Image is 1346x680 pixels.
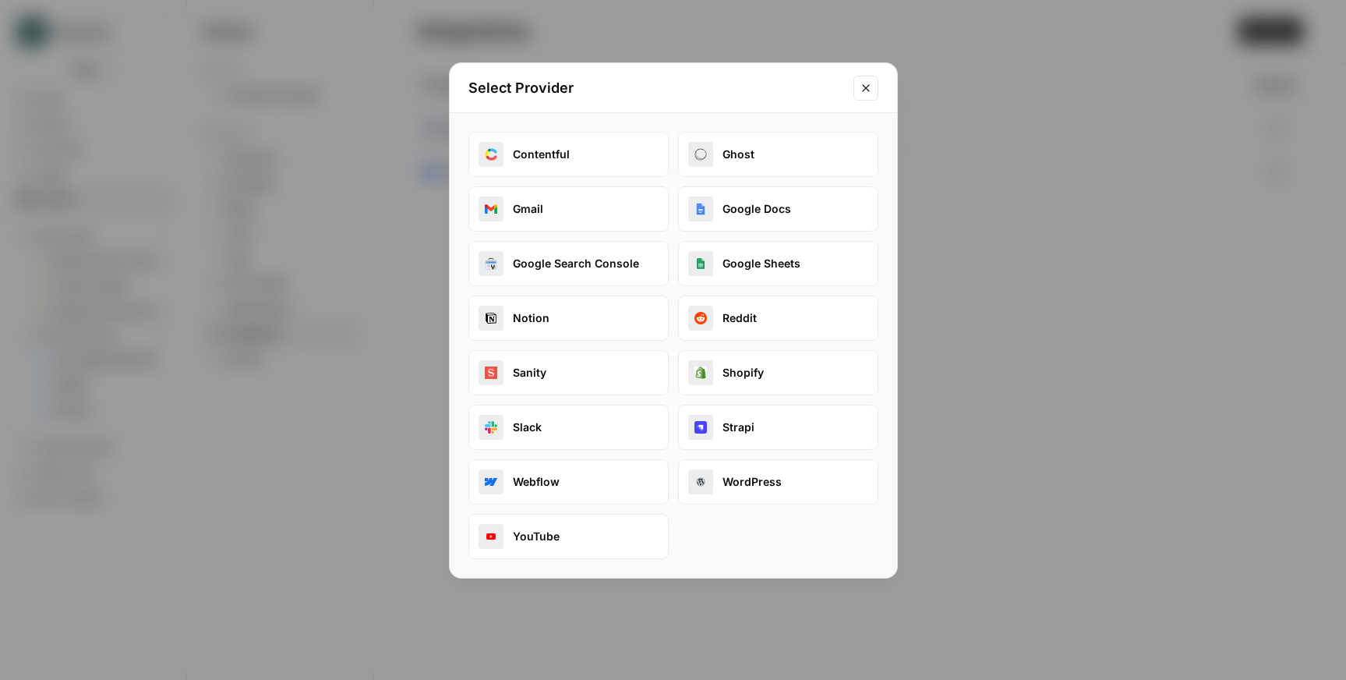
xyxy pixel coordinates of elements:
[678,186,878,232] button: google_docsGoogle Docs
[853,76,878,101] button: Close modal
[468,77,844,99] h2: Select Provider
[694,148,707,161] img: ghost
[485,530,497,543] img: youtube
[485,148,497,161] img: contentful
[694,421,707,434] img: strapi
[678,241,878,286] button: google_sheetsGoogle Sheets
[468,405,669,450] button: slackSlack
[485,203,497,215] img: gmail
[485,367,497,379] img: sanity
[468,514,669,559] button: youtubeYouTube
[468,459,669,505] button: webflow_oauthWebflow
[678,405,878,450] button: strapiStrapi
[694,257,707,270] img: google_sheets
[678,459,878,505] button: wordpressWordPress
[678,132,878,177] button: ghostGhost
[468,186,669,232] button: gmailGmail
[468,132,669,177] button: contentfulContentful
[468,350,669,395] button: sanitySanity
[694,312,707,324] img: reddit
[485,476,497,488] img: webflow_oauth
[694,203,707,215] img: google_docs
[678,296,878,341] button: redditReddit
[485,421,497,434] img: slack
[694,367,707,379] img: shopify
[678,350,878,395] button: shopifyShopify
[468,241,669,286] button: google_search_consoleGoogle Search Console
[485,312,497,324] img: notion
[694,476,707,488] img: wordpress
[485,257,497,270] img: google_search_console
[468,296,669,341] button: notionNotion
